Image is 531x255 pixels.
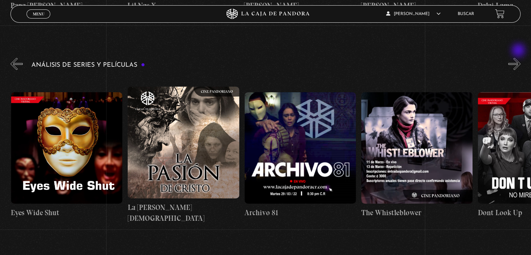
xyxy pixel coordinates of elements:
a: The Whistleblower [361,75,473,234]
h4: Eyes Wide Shut [11,207,123,218]
a: Eyes Wide Shut [11,75,123,234]
span: Menu [33,12,44,16]
h4: Archivo 81 [245,207,356,218]
a: View your shopping cart [495,9,504,19]
a: Buscar [458,12,474,16]
h3: Análisis de series y películas [31,61,145,68]
span: [PERSON_NAME] [386,12,441,16]
a: La [PERSON_NAME][DEMOGRAPHIC_DATA] [128,75,239,234]
span: Cerrar [30,17,47,22]
button: Next [508,58,521,70]
h4: The Whistleblower [361,207,473,218]
h4: La [PERSON_NAME][DEMOGRAPHIC_DATA] [128,202,239,224]
a: Archivo 81 [245,75,356,234]
button: Previous [10,58,23,70]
